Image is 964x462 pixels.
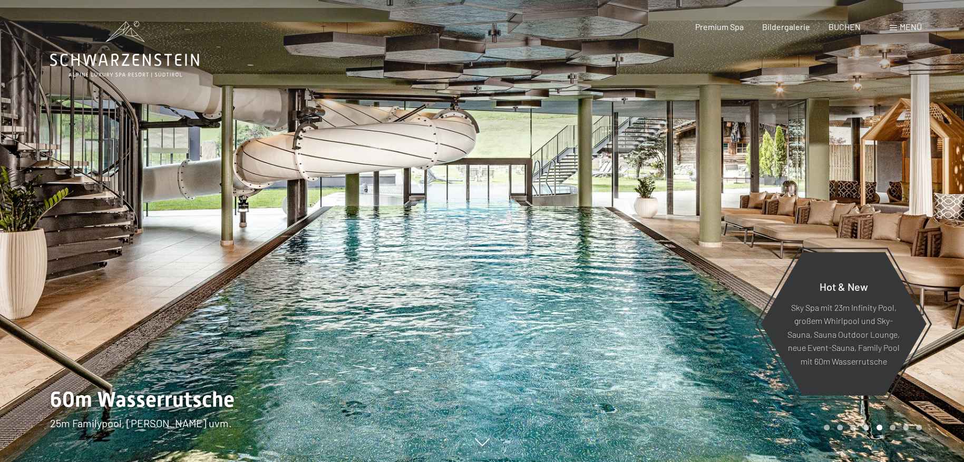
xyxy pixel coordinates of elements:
div: Carousel Page 7 [903,425,909,430]
a: BUCHEN [829,22,861,32]
div: Carousel Page 8 [916,425,922,430]
div: Carousel Page 1 [824,425,830,430]
div: Carousel Page 4 [863,425,869,430]
div: Carousel Pagination [820,425,922,430]
div: Carousel Page 5 (Current Slide) [877,425,882,430]
div: Carousel Page 3 [850,425,856,430]
div: Carousel Page 6 [890,425,895,430]
span: Hot & New [820,280,868,292]
span: Menü [900,22,922,32]
p: Sky Spa mit 23m Infinity Pool, großem Whirlpool und Sky-Sauna, Sauna Outdoor Lounge, neue Event-S... [786,300,901,368]
a: Bildergalerie [762,22,810,32]
a: Hot & New Sky Spa mit 23m Infinity Pool, großem Whirlpool und Sky-Sauna, Sauna Outdoor Lounge, ne... [760,251,927,396]
a: Premium Spa [695,22,743,32]
div: Carousel Page 2 [837,425,843,430]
